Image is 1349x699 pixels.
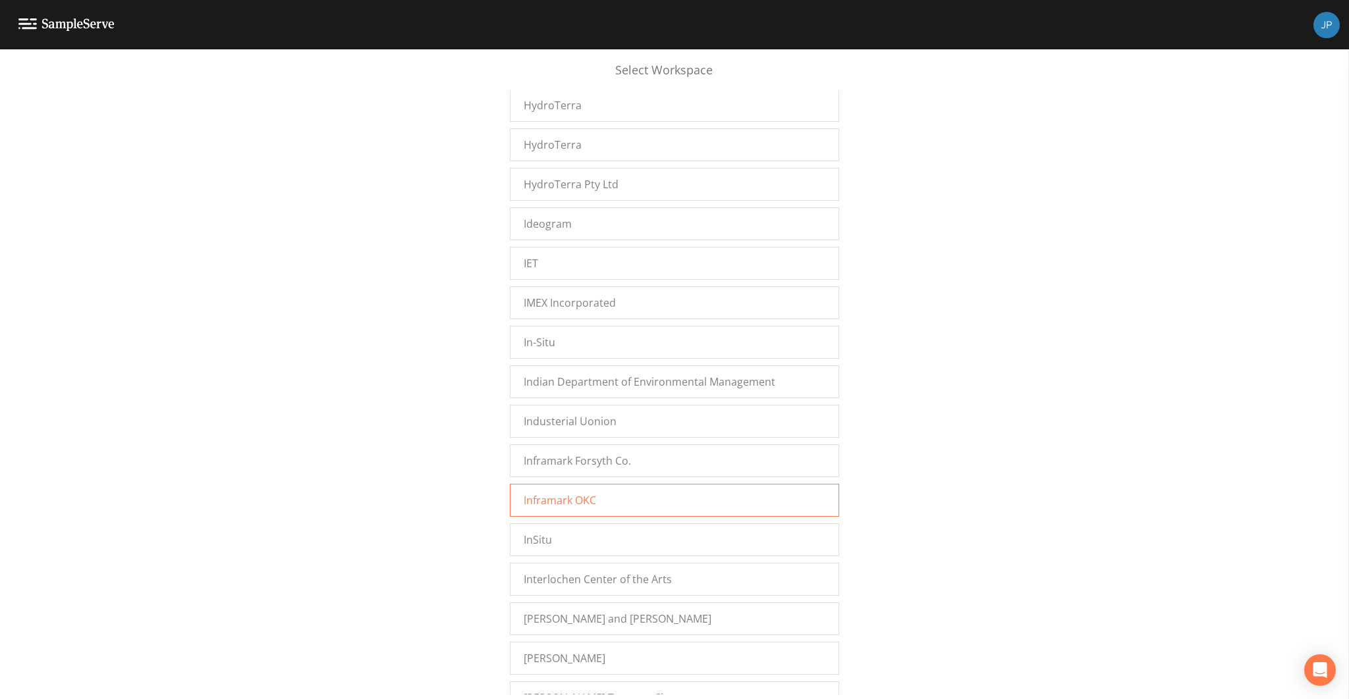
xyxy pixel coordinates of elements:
[510,168,839,201] a: HydroTerra Pty Ltd
[524,216,572,232] span: Ideogram
[524,532,552,548] span: InSitu
[524,492,596,508] span: Inframark OKC
[510,207,839,240] a: Ideogram
[510,484,839,517] a: Inframark OKC
[524,374,775,390] span: Indian Department of Environmental Management
[524,413,617,429] span: Industerial Uonion
[1304,654,1336,686] div: Open Intercom Messenger
[510,563,839,596] a: Interlochen Center of the Arts
[510,286,839,319] a: IMEX Incorporated
[1313,12,1340,38] img: 41241ef155101aa6d92a04480b0d0000
[524,453,631,469] span: Inframark Forsyth Co.
[510,602,839,635] a: [PERSON_NAME] and [PERSON_NAME]
[524,650,605,666] span: [PERSON_NAME]
[510,405,839,438] a: Industerial Uonion
[18,18,115,31] img: logo
[510,523,839,556] a: InSitu
[524,571,672,587] span: Interlochen Center of the Arts
[524,295,616,311] span: IMEX Incorporated
[510,642,839,675] a: [PERSON_NAME]
[510,61,839,91] div: Select Workspace
[510,247,839,280] a: IET
[510,444,839,477] a: Inframark Forsyth Co.
[524,611,711,627] span: [PERSON_NAME] and [PERSON_NAME]
[510,128,839,161] a: HydroTerra
[510,365,839,398] a: Indian Department of Environmental Management
[524,334,555,350] span: In-Situ
[510,89,839,122] a: HydroTerra
[524,137,582,153] span: HydroTerra
[524,176,619,192] span: HydroTerra Pty Ltd
[524,97,582,113] span: HydroTerra
[524,255,538,271] span: IET
[510,326,839,359] a: In-Situ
